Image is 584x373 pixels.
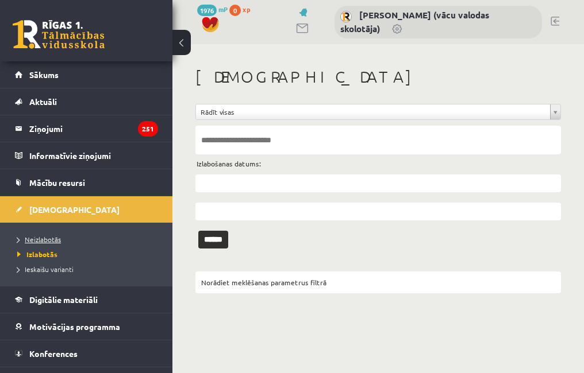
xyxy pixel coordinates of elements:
[15,196,158,223] a: [DEMOGRAPHIC_DATA]
[197,5,228,14] a: 1976 mP
[15,88,158,115] a: Aktuāli
[340,9,489,34] a: [PERSON_NAME] (vācu valodas skolotāja)
[201,104,545,119] span: Rādīt visas
[29,69,59,80] span: Sākums
[229,5,256,14] a: 0 xp
[29,177,85,188] span: Mācību resursi
[29,142,158,169] legend: Informatīvie ziņojumi
[29,115,158,142] legend: Ziņojumi
[13,20,105,49] a: Rīgas 1. Tālmācības vidusskola
[197,156,261,171] label: Izlabošanas datums:
[17,234,161,244] a: Neizlabotās
[197,5,217,16] span: 1976
[15,61,158,88] a: Sākums
[138,121,158,137] i: 251
[29,96,57,107] span: Aktuāli
[15,115,158,142] a: Ziņojumi251
[201,277,555,287] div: Norādiet meklēšanas parametrus filtrā
[17,249,161,259] a: Izlabotās
[15,340,158,367] a: Konferences
[243,5,250,14] span: xp
[196,104,560,119] a: Rādīt visas
[15,142,158,169] a: Informatīvie ziņojumi
[29,348,78,359] span: Konferences
[29,321,120,332] span: Motivācijas programma
[15,313,158,340] a: Motivācijas programma
[195,67,561,87] h1: [DEMOGRAPHIC_DATA]
[17,235,61,244] span: Neizlabotās
[229,5,241,16] span: 0
[15,169,158,196] a: Mācību resursi
[17,250,57,259] span: Izlabotās
[29,294,98,305] span: Digitālie materiāli
[218,5,228,14] span: mP
[340,11,352,22] img: Inga Volfa (vācu valodas skolotāja)
[29,204,120,215] span: [DEMOGRAPHIC_DATA]
[15,286,158,313] a: Digitālie materiāli
[17,264,161,274] a: Ieskaišu varianti
[17,265,74,274] span: Ieskaišu varianti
